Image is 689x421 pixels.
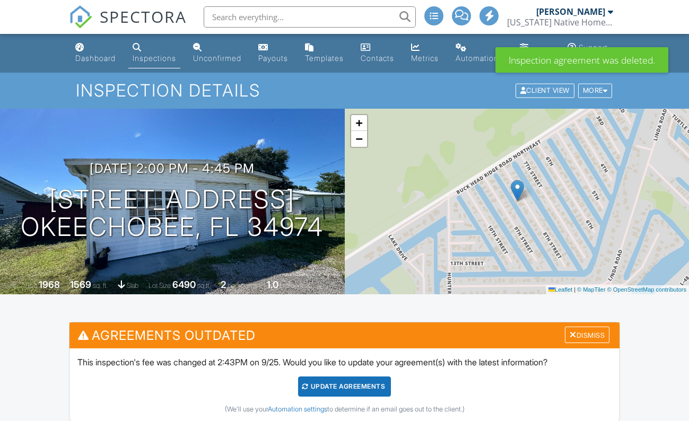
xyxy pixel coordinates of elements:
a: Support Center [563,38,618,68]
div: Inspections [133,54,176,63]
h3: Agreements Outdated [69,322,620,348]
div: (We'll use your to determine if an email goes out to the client.) [77,405,612,414]
a: Unconfirmed [189,38,246,68]
span: Built [25,282,37,290]
a: Automations (Advanced) [451,38,507,68]
span: bathrooms [280,282,310,290]
div: [PERSON_NAME] [536,6,605,17]
span: + [355,116,362,129]
div: Metrics [411,54,439,63]
a: © OpenStreetMap contributors [607,286,686,293]
h1: [STREET_ADDRESS] Okeechobee, FL 34974 [21,186,324,242]
div: Client View [516,84,574,98]
a: Zoom in [351,115,367,131]
div: 1.0 [267,279,278,290]
input: Search everything... [204,6,416,28]
div: Update Agreements [298,376,391,397]
div: Unconfirmed [193,54,241,63]
a: Automation settings [268,405,327,413]
div: Dashboard [75,54,116,63]
span: | [574,286,575,293]
h1: Inspection Details [76,81,614,100]
a: Payouts [254,38,292,68]
div: Contacts [361,54,394,63]
div: Inspection agreement was deleted. [495,47,668,73]
div: Payouts [258,54,288,63]
a: SPECTORA [69,14,187,37]
a: Metrics [407,38,443,68]
a: © MapTiler [577,286,606,293]
a: Leaflet [548,286,572,293]
img: Marker [511,180,524,201]
a: Inspections [128,38,180,68]
div: 6490 [172,279,196,290]
div: 1569 [70,279,91,290]
span: bedrooms [228,282,257,290]
div: More [578,84,613,98]
span: Lot Size [149,282,171,290]
div: Templates [305,54,344,63]
a: Templates [301,38,348,68]
div: Automations [456,54,503,63]
span: sq.ft. [197,282,211,290]
div: 1968 [39,279,60,290]
span: SPECTORA [100,5,187,28]
a: Client View [514,86,577,94]
h3: [DATE] 2:00 pm - 4:45 pm [90,161,255,176]
a: Zoom out [351,131,367,147]
img: The Best Home Inspection Software - Spectora [69,5,92,29]
a: Settings [516,38,555,68]
a: Contacts [356,38,398,68]
div: 2 [221,279,226,290]
span: slab [127,282,138,290]
a: Dashboard [71,38,120,68]
div: Florida Native Home Inspections, LLC [507,17,613,28]
span: sq. ft. [93,282,108,290]
span: − [355,132,362,145]
div: Dismiss [565,327,609,343]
